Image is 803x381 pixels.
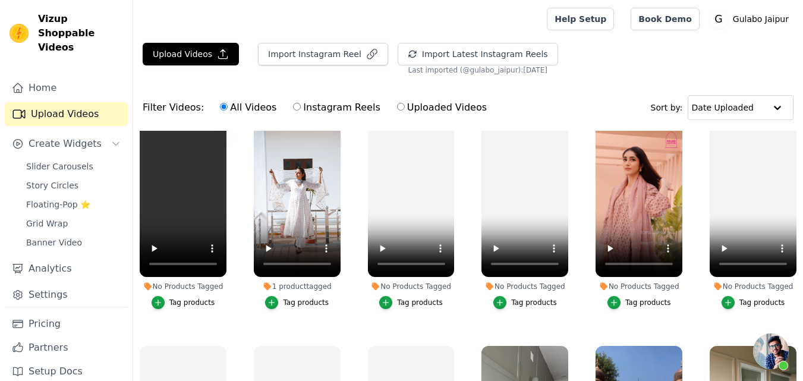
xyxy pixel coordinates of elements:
[493,296,557,309] button: Tag products
[293,103,301,111] input: Instagram Reels
[739,298,785,307] div: Tag products
[265,296,329,309] button: Tag products
[292,100,380,115] label: Instagram Reels
[5,312,128,336] a: Pricing
[19,177,128,194] a: Story Circles
[26,180,78,191] span: Story Circles
[169,298,215,307] div: Tag products
[19,234,128,251] a: Banner Video
[379,296,443,309] button: Tag products
[5,132,128,156] button: Create Widgets
[625,298,671,307] div: Tag products
[397,103,405,111] input: Uploaded Videos
[709,8,793,30] button: G Gulabo Jaipur
[596,282,682,291] div: No Products Tagged
[143,94,493,121] div: Filter Videos:
[5,283,128,307] a: Settings
[511,298,557,307] div: Tag products
[283,298,329,307] div: Tag products
[5,76,128,100] a: Home
[408,65,547,75] span: Last imported (@ gulabo_jaipur ): [DATE]
[10,24,29,43] img: Vizup
[219,100,277,115] label: All Videos
[710,282,796,291] div: No Products Tagged
[29,137,102,151] span: Create Widgets
[26,218,68,229] span: Grid Wrap
[607,296,671,309] button: Tag products
[5,102,128,126] a: Upload Videos
[152,296,215,309] button: Tag products
[481,282,568,291] div: No Products Tagged
[38,12,123,55] span: Vizup Shoppable Videos
[254,282,341,291] div: 1 product tagged
[397,298,443,307] div: Tag products
[728,8,793,30] p: Gulabo Jaipur
[19,215,128,232] a: Grid Wrap
[26,237,82,248] span: Banner Video
[220,103,228,111] input: All Videos
[19,158,128,175] a: Slider Carousels
[398,43,558,65] button: Import Latest Instagram Reels
[368,282,455,291] div: No Products Tagged
[547,8,614,30] a: Help Setup
[753,333,789,369] a: Open chat
[5,257,128,281] a: Analytics
[722,296,785,309] button: Tag products
[19,196,128,213] a: Floating-Pop ⭐
[631,8,699,30] a: Book Demo
[26,199,90,210] span: Floating-Pop ⭐
[26,160,93,172] span: Slider Carousels
[5,336,128,360] a: Partners
[396,100,487,115] label: Uploaded Videos
[258,43,388,65] button: Import Instagram Reel
[651,95,794,120] div: Sort by:
[714,13,722,25] text: G
[140,282,226,291] div: No Products Tagged
[143,43,239,65] button: Upload Videos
